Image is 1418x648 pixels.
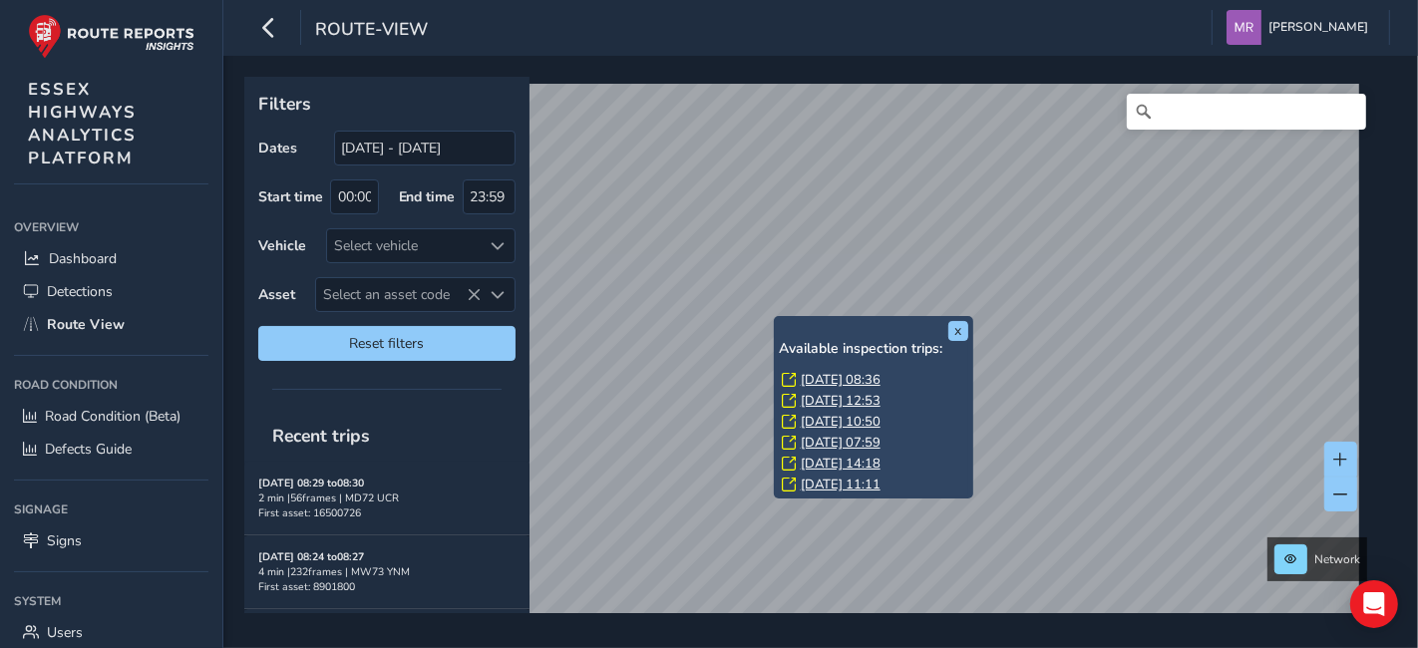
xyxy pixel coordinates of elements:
[1227,10,1261,45] img: diamond-layout
[258,139,297,158] label: Dates
[14,242,208,275] a: Dashboard
[801,476,881,493] a: [DATE] 11:11
[258,549,364,564] strong: [DATE] 08:24 to 08:27
[45,440,132,459] span: Defects Guide
[14,494,208,524] div: Signage
[28,78,137,169] span: ESSEX HIGHWAYS ANALYTICS PLATFORM
[258,476,364,490] strong: [DATE] 08:29 to 08:30
[258,285,295,304] label: Asset
[801,434,881,452] a: [DATE] 07:59
[258,91,516,117] p: Filters
[28,14,194,59] img: rr logo
[47,315,125,334] span: Route View
[258,410,384,462] span: Recent trips
[801,455,881,473] a: [DATE] 14:18
[1227,10,1375,45] button: [PERSON_NAME]
[258,236,306,255] label: Vehicle
[47,623,83,642] span: Users
[1268,10,1368,45] span: [PERSON_NAME]
[258,564,516,579] div: 4 min | 232 frames | MW73 YNM
[315,17,428,45] span: route-view
[801,371,881,389] a: [DATE] 08:36
[14,524,208,557] a: Signs
[258,326,516,361] button: Reset filters
[14,275,208,308] a: Detections
[258,579,355,594] span: First asset: 8901800
[801,392,881,410] a: [DATE] 12:53
[327,229,482,262] div: Select vehicle
[1314,551,1360,567] span: Network
[14,586,208,616] div: System
[1350,580,1398,628] div: Open Intercom Messenger
[14,400,208,433] a: Road Condition (Beta)
[47,282,113,301] span: Detections
[258,505,361,520] span: First asset: 16500726
[14,212,208,242] div: Overview
[482,278,515,311] div: Select an asset code
[258,187,323,206] label: Start time
[14,308,208,341] a: Route View
[399,187,456,206] label: End time
[45,407,180,426] span: Road Condition (Beta)
[258,490,516,505] div: 2 min | 56 frames | MD72 UCR
[801,413,881,431] a: [DATE] 10:50
[316,278,482,311] span: Select an asset code
[779,341,968,358] h6: Available inspection trips:
[14,370,208,400] div: Road Condition
[948,321,968,341] button: x
[1127,94,1366,130] input: Search
[273,334,501,353] span: Reset filters
[251,84,1359,636] canvas: Map
[14,433,208,466] a: Defects Guide
[47,531,82,550] span: Signs
[49,249,117,268] span: Dashboard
